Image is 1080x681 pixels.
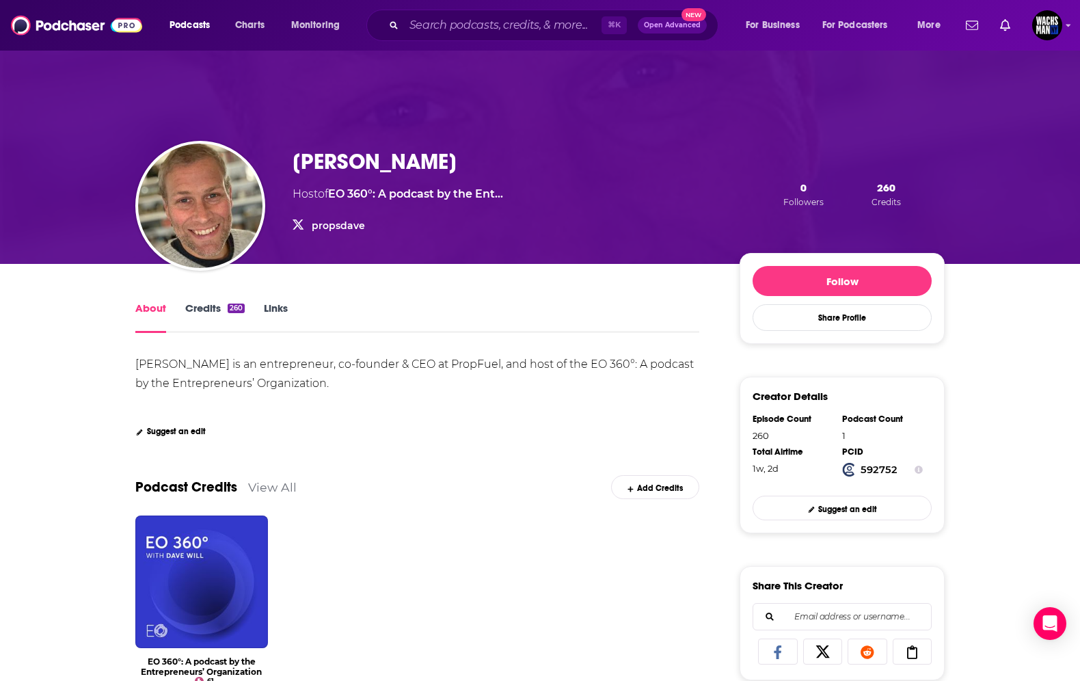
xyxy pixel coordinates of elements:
[602,16,627,34] span: ⌘ K
[861,464,897,476] strong: 592752
[753,430,833,441] div: 260
[803,639,843,665] a: Share on X/Twitter
[995,14,1016,37] a: Show notifications dropdown
[312,219,365,232] a: propsdave
[877,181,895,194] span: 260
[328,187,503,200] a: EO 360°: A podcast by the Entrepreneurs’ Organization
[638,17,707,34] button: Open AdvancedNew
[800,181,807,194] span: 0
[753,579,843,592] h3: Share This Creator
[893,639,932,665] a: Copy Link
[644,22,701,29] span: Open Advanced
[822,16,888,35] span: For Podcasters
[611,475,699,499] a: Add Credits
[160,14,228,36] button: open menu
[235,16,265,35] span: Charts
[681,8,706,21] span: New
[753,304,932,331] button: Share Profile
[842,414,923,425] div: Podcast Count
[228,304,245,313] div: 260
[1032,10,1062,40] img: User Profile
[404,14,602,36] input: Search podcasts, credits, & more...
[753,496,932,520] a: Suggest an edit
[842,446,923,457] div: PCID
[842,463,856,477] img: Podchaser Creator ID logo
[736,14,817,36] button: open menu
[848,639,887,665] a: Share on Reddit
[813,14,908,36] button: open menu
[135,479,237,496] a: Podcast Credits
[779,181,828,208] button: 0Followers
[753,266,932,296] button: Follow
[248,480,297,494] a: View All
[1034,607,1066,640] div: Open Intercom Messenger
[11,12,142,38] img: Podchaser - Follow, Share and Rate Podcasts
[753,446,833,457] div: Total Airtime
[138,144,262,268] img: Dave Will
[915,463,923,477] button: Show Info
[1032,10,1062,40] button: Show profile menu
[282,14,357,36] button: open menu
[753,463,779,474] span: 233 hours, 32 minutes, 36 seconds
[135,358,697,390] div: [PERSON_NAME] is an entrepreneur, co-founder & CEO at PropFuel, and host of the EO 360°: A podcas...
[291,16,340,35] span: Monitoring
[753,390,828,403] h3: Creator Details
[318,187,503,200] span: of
[170,16,210,35] span: Podcasts
[842,430,923,441] div: 1
[872,197,901,207] span: Credits
[758,639,798,665] a: Share on Facebook
[746,16,800,35] span: For Business
[185,302,245,333] a: Credits260
[141,656,262,677] a: EO 360°: A podcast by the Entrepreneurs’ Organization
[135,427,206,436] a: Suggest an edit
[293,187,318,200] span: Host
[264,302,288,333] a: Links
[135,302,166,333] a: About
[908,14,958,36] button: open menu
[960,14,984,37] a: Show notifications dropdown
[753,603,932,630] div: Search followers
[917,16,941,35] span: More
[293,148,457,175] h1: [PERSON_NAME]
[1032,10,1062,40] span: Logged in as WachsmanNY
[753,414,833,425] div: Episode Count
[783,197,824,207] span: Followers
[764,604,920,630] input: Email address or username...
[867,181,905,208] button: 260Credits
[226,14,273,36] a: Charts
[379,10,731,41] div: Search podcasts, credits, & more...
